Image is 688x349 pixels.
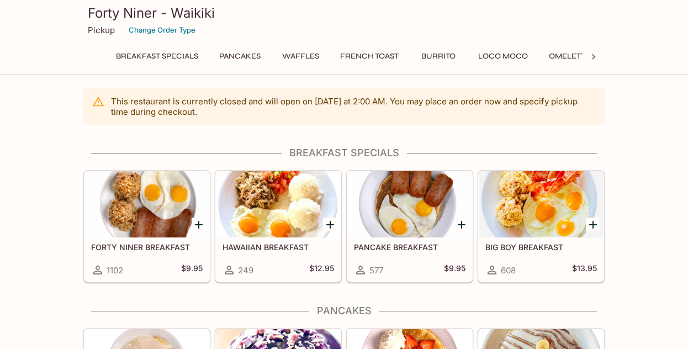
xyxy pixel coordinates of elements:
[309,263,334,277] h5: $12.95
[485,242,597,252] h5: BIG BOY BREAKFAST
[572,263,597,277] h5: $13.95
[276,49,325,64] button: Waffles
[84,171,210,282] a: FORTY NINER BREAKFAST1102$9.95
[444,263,465,277] h5: $9.95
[414,49,463,64] button: Burrito
[334,49,405,64] button: French Toast
[478,171,604,282] a: BIG BOY BREAKFAST608$13.95
[543,49,601,64] button: Omelettes
[472,49,534,64] button: Loco Moco
[83,147,605,159] h4: Breakfast Specials
[347,171,473,282] a: PANCAKE BREAKFAST577$9.95
[84,171,209,237] div: FORTY NINER BREAKFAST
[192,218,205,231] button: Add FORTY NINER BREAKFAST
[323,218,337,231] button: Add HAWAIIAN BREAKFAST
[347,171,472,237] div: PANCAKE BREAKFAST
[454,218,468,231] button: Add PANCAKE BREAKFAST
[124,22,200,39] button: Change Order Type
[88,4,600,22] h3: Forty Niner - Waikiki
[110,49,204,64] button: Breakfast Specials
[91,242,203,252] h5: FORTY NINER BREAKFAST
[213,49,267,64] button: Pancakes
[501,265,516,276] span: 608
[354,242,465,252] h5: PANCAKE BREAKFAST
[111,96,596,117] p: This restaurant is currently closed and will open on [DATE] at 2:00 AM . You may place an order n...
[223,242,334,252] h5: HAWAIIAN BREAKFAST
[181,263,203,277] h5: $9.95
[479,171,604,237] div: BIG BOY BREAKFAST
[88,25,115,35] p: Pickup
[238,265,253,276] span: 249
[83,305,605,317] h4: Pancakes
[215,171,341,282] a: HAWAIIAN BREAKFAST249$12.95
[369,265,383,276] span: 577
[586,218,600,231] button: Add BIG BOY BREAKFAST
[216,171,341,237] div: HAWAIIAN BREAKFAST
[107,265,123,276] span: 1102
